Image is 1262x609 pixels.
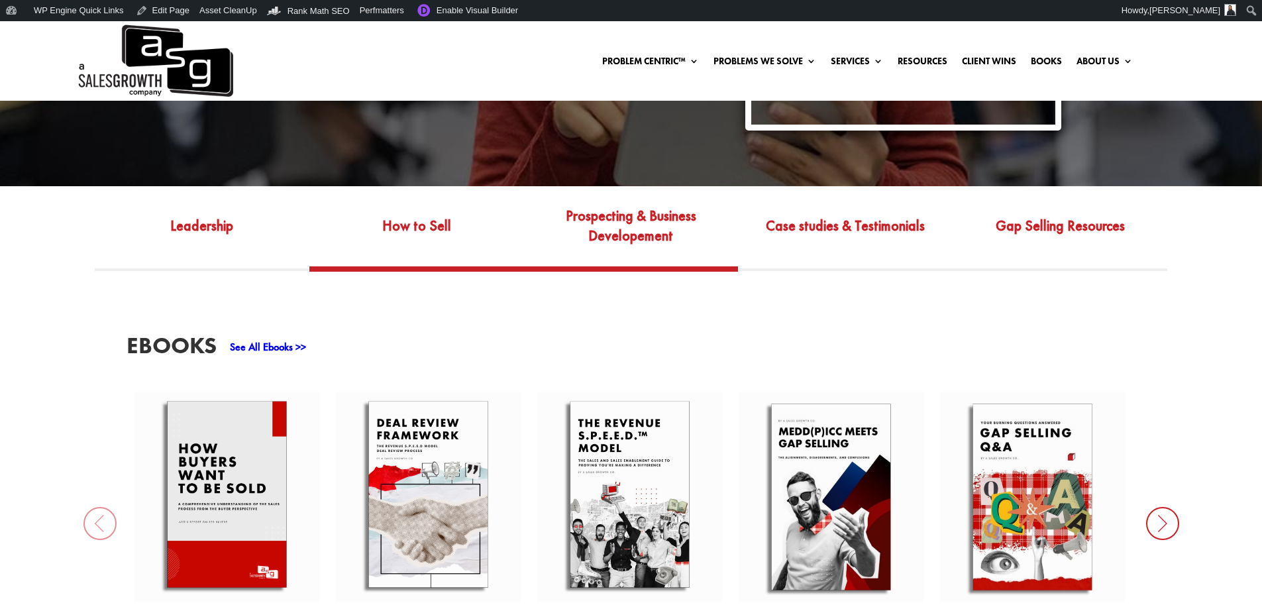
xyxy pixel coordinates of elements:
a: Client Wins [962,56,1016,71]
img: ASG Co. Logo [76,21,233,101]
a: Books [1031,56,1062,71]
div: Domain Overview [50,85,119,93]
img: tab_domain_overview_orange.svg [36,83,46,94]
a: Gap Selling Resources [953,204,1167,266]
a: Leadership [95,204,309,266]
div: v 4.0.25 [37,21,65,32]
a: See All Ebooks >> [230,340,306,354]
a: Resources [898,56,947,71]
h3: EBooks [127,334,217,364]
a: About Us [1077,56,1133,71]
img: logo_orange.svg [21,21,32,32]
a: Problem Centric™ [602,56,699,71]
div: Domain: [DOMAIN_NAME] [34,34,146,45]
span: Rank Math SEO [288,6,350,16]
img: website_grey.svg [21,34,32,45]
a: Services [831,56,883,71]
a: Problems We Solve [713,56,816,71]
div: Keywords by Traffic [146,85,223,93]
a: Case studies & Testimonials [738,204,953,266]
a: How to Sell [309,204,524,266]
a: Prospecting & Business Developement [524,204,739,266]
img: tab_keywords_by_traffic_grey.svg [132,83,142,94]
a: A Sales Growth Company Logo [76,21,233,101]
span: [PERSON_NAME] [1149,5,1220,15]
